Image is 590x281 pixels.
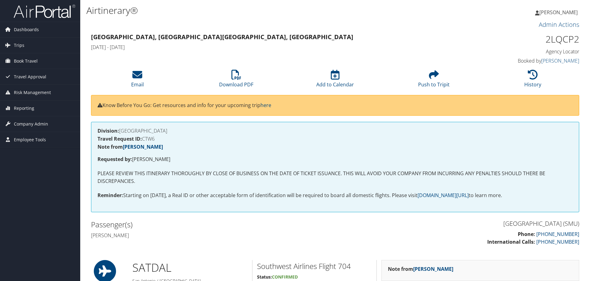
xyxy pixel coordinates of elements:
[272,274,298,280] span: Confirmed
[418,73,450,88] a: Push to Tripit
[123,143,163,150] a: [PERSON_NAME]
[98,101,573,110] p: Know Before You Go: Get resources and info for your upcoming trip
[340,219,579,228] h3: [GEOGRAPHIC_DATA] (SMU)
[539,9,578,16] span: [PERSON_NAME]
[98,127,119,134] strong: Division:
[536,231,579,238] a: [PHONE_NUMBER]
[14,116,48,132] span: Company Admin
[260,102,271,109] a: here
[14,101,34,116] span: Reporting
[518,231,535,238] strong: Phone:
[535,3,584,22] a: [PERSON_NAME]
[464,33,579,46] h1: 2LQCP2
[91,44,455,51] h4: [DATE] - [DATE]
[98,192,573,200] p: Starting on [DATE], a Real ID or other acceptable form of identification will be required to boar...
[316,73,354,88] a: Add to Calendar
[98,143,163,150] strong: Note from
[14,38,24,53] span: Trips
[98,156,132,163] strong: Requested by:
[388,266,453,272] strong: Note from
[98,170,573,185] p: PLEASE REVIEW THIS ITINERARY THOROUGHLY BY CLOSE OF BUSINESS ON THE DATE OF TICKET ISSUANCE. THIS...
[487,238,535,245] strong: International Calls:
[464,48,579,55] h4: Agency Locator
[14,4,75,19] img: airportal-logo.png
[257,274,272,280] strong: Status:
[524,73,541,88] a: History
[98,135,142,142] strong: Travel Request ID:
[91,33,353,41] strong: [GEOGRAPHIC_DATA], [GEOGRAPHIC_DATA] [GEOGRAPHIC_DATA], [GEOGRAPHIC_DATA]
[98,136,573,141] h4: CTW6
[14,53,38,69] span: Book Travel
[98,155,573,163] p: [PERSON_NAME]
[257,261,372,271] h2: Southwest Airlines Flight 704
[536,238,579,245] a: [PHONE_NUMBER]
[91,219,330,230] h2: Passenger(s)
[219,73,253,88] a: Download PDF
[91,232,330,239] h4: [PERSON_NAME]
[98,128,573,133] h4: [GEOGRAPHIC_DATA]
[14,22,39,37] span: Dashboards
[86,4,418,17] h1: Airtinerary®
[14,132,46,147] span: Employee Tools
[464,57,579,64] h4: Booked by
[132,260,247,275] h1: SAT DAL
[541,57,579,64] a: [PERSON_NAME]
[98,192,123,199] strong: Reminder:
[539,20,579,29] a: Admin Actions
[131,73,144,88] a: Email
[413,266,453,272] a: [PERSON_NAME]
[14,85,51,100] span: Risk Management
[418,192,469,199] a: [DOMAIN_NAME][URL]
[14,69,46,85] span: Travel Approval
